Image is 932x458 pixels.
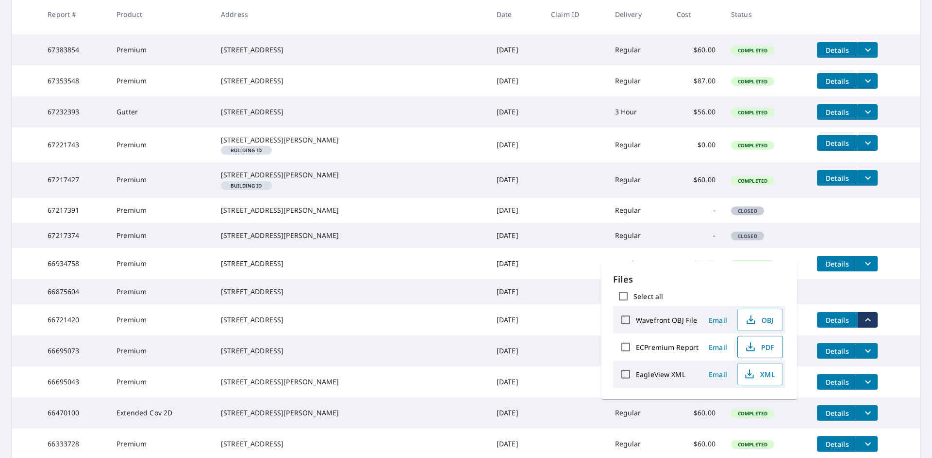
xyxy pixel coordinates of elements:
[109,397,213,428] td: Extended Cov 2D
[489,198,543,223] td: [DATE]
[732,207,763,214] span: Closed
[702,367,733,382] button: Email
[109,34,213,65] td: Premium
[221,170,481,180] div: [STREET_ADDRESS][PERSON_NAME]
[706,316,730,325] span: Email
[489,366,543,397] td: [DATE]
[607,96,669,127] td: 3 Hour
[221,259,481,268] div: [STREET_ADDRESS]
[817,405,858,421] button: detailsBtn-66470100
[732,109,773,116] span: Completed
[607,198,669,223] td: Regular
[823,174,852,183] span: Details
[489,223,543,248] td: [DATE]
[607,397,669,428] td: Regular
[858,374,878,390] button: filesDropdownBtn-66695043
[744,368,775,380] span: XML
[607,223,669,248] td: Regular
[823,139,852,148] span: Details
[669,65,723,96] td: $87.00
[221,76,481,86] div: [STREET_ADDRESS]
[858,312,878,328] button: filesDropdownBtn-66721420
[489,34,543,65] td: [DATE]
[636,370,685,379] label: EagleView XML
[109,198,213,223] td: Premium
[669,96,723,127] td: $56.00
[732,441,773,448] span: Completed
[669,248,723,279] td: $87.00
[40,397,109,428] td: 66470100
[231,183,262,188] em: Building ID
[221,135,481,145] div: [STREET_ADDRESS][PERSON_NAME]
[607,248,669,279] td: Regular
[817,436,858,452] button: detailsBtn-66333728
[40,248,109,279] td: 66934758
[737,309,783,331] button: OBJ
[737,363,783,385] button: XML
[607,34,669,65] td: Regular
[109,335,213,366] td: Premium
[669,198,723,223] td: -
[817,170,858,186] button: detailsBtn-67217427
[221,287,481,297] div: [STREET_ADDRESS]
[40,366,109,397] td: 66695043
[109,65,213,96] td: Premium
[732,410,773,417] span: Completed
[633,292,663,301] label: Select all
[221,231,481,240] div: [STREET_ADDRESS][PERSON_NAME]
[732,78,773,85] span: Completed
[817,312,858,328] button: detailsBtn-66721420
[109,248,213,279] td: Premium
[607,162,669,197] td: Regular
[489,248,543,279] td: [DATE]
[817,42,858,58] button: detailsBtn-67383854
[744,314,775,326] span: OBJ
[109,223,213,248] td: Premium
[823,108,852,117] span: Details
[702,340,733,355] button: Email
[221,315,481,325] div: [STREET_ADDRESS]
[823,77,852,86] span: Details
[231,148,262,153] em: Building ID
[109,96,213,127] td: Gutter
[823,409,852,418] span: Details
[732,233,763,239] span: Closed
[669,34,723,65] td: $60.00
[109,366,213,397] td: Premium
[636,343,699,352] label: ECPremium Report
[702,313,733,328] button: Email
[732,47,773,54] span: Completed
[489,335,543,366] td: [DATE]
[817,135,858,151] button: detailsBtn-67221743
[823,378,852,387] span: Details
[706,370,730,379] span: Email
[669,223,723,248] td: -
[489,397,543,428] td: [DATE]
[221,408,481,418] div: [STREET_ADDRESS][PERSON_NAME]
[221,439,481,449] div: [STREET_ADDRESS]
[858,170,878,186] button: filesDropdownBtn-67217427
[817,256,858,271] button: detailsBtn-66934758
[858,104,878,120] button: filesDropdownBtn-67232393
[109,162,213,197] td: Premium
[221,107,481,117] div: [STREET_ADDRESS]
[737,336,783,358] button: PDF
[489,304,543,335] td: [DATE]
[40,162,109,197] td: 67217427
[221,205,481,215] div: [STREET_ADDRESS][PERSON_NAME]
[744,341,775,353] span: PDF
[732,142,773,149] span: Completed
[732,177,773,184] span: Completed
[706,343,730,352] span: Email
[40,34,109,65] td: 67383854
[817,73,858,89] button: detailsBtn-67353548
[40,198,109,223] td: 67217391
[823,46,852,55] span: Details
[40,304,109,335] td: 66721420
[109,127,213,162] td: Premium
[669,397,723,428] td: $60.00
[858,436,878,452] button: filesDropdownBtn-66333728
[823,440,852,449] span: Details
[823,316,852,325] span: Details
[858,405,878,421] button: filesDropdownBtn-66470100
